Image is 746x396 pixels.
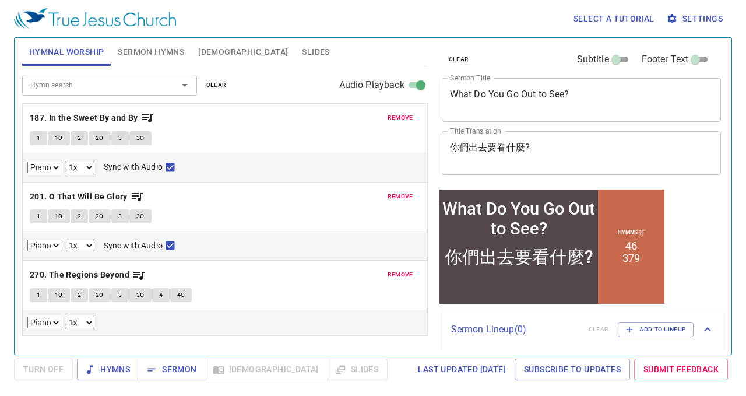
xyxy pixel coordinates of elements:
button: remove [381,268,420,282]
button: 270. The Regions Beyond [30,268,146,282]
span: Last updated [DATE] [418,362,506,377]
button: Sermon [139,359,206,380]
textarea: What Do You Go Out to See? [450,89,713,111]
a: Subscribe to Updates [515,359,630,380]
span: 3C [136,211,145,222]
span: 1 [37,133,40,143]
img: True Jesus Church [14,8,176,29]
span: Slides [302,45,329,59]
button: Settings [664,8,727,30]
span: 2 [78,133,81,143]
span: Hymnal Worship [29,45,104,59]
button: 2C [89,288,111,302]
span: 4C [177,290,185,300]
span: clear [206,80,227,90]
span: Sermon [148,362,196,377]
span: 2 [78,290,81,300]
span: 2C [96,133,104,143]
select: Playback Rate [66,317,94,328]
button: 201. O That Will Be Glory [30,190,144,204]
span: Hymns [86,362,130,377]
b: 201. O That Will Be Glory [30,190,128,204]
select: Playback Rate [66,162,94,173]
button: 2 [71,209,88,223]
span: Subscribe to Updates [524,362,621,377]
button: remove [381,190,420,204]
button: 2C [89,209,111,223]
button: Open [177,77,193,93]
select: Select Track [27,240,61,251]
span: Sync with Audio [104,240,163,252]
button: 1C [48,209,70,223]
span: 1 [37,290,40,300]
span: remove [388,269,413,280]
button: 4C [170,288,192,302]
span: 1 [37,211,40,222]
button: clear [442,52,476,66]
button: clear [199,78,234,92]
select: Select Track [27,317,61,328]
span: Settings [668,12,723,26]
button: Hymns [77,359,139,380]
span: Select a tutorial [573,12,654,26]
span: Audio Playback [339,78,404,92]
span: remove [388,113,413,123]
div: Sermon Lineup(0)clearAdd to Lineup [442,310,724,349]
span: Add to Lineup [625,324,686,335]
span: Sync with Audio [104,161,163,173]
button: 2C [89,131,111,145]
button: 1 [30,209,47,223]
span: 4 [159,290,163,300]
p: Sermon Lineup ( 0 ) [451,323,579,337]
button: 1 [30,288,47,302]
button: remove [381,111,420,125]
button: 3 [111,131,129,145]
span: 3 [118,211,122,222]
span: 2 [78,211,81,222]
textarea: 你們出去要看什麼? [450,142,713,164]
a: Last updated [DATE] [413,359,511,380]
button: 4 [152,288,170,302]
span: 1C [55,133,63,143]
button: 2 [71,288,88,302]
span: clear [449,54,469,65]
iframe: from-child [437,187,667,306]
span: 2C [96,211,104,222]
button: 3 [111,209,129,223]
button: 1C [48,288,70,302]
a: Submit Feedback [634,359,728,380]
b: 187. In the Sweet By and By [30,111,138,125]
span: 3C [136,290,145,300]
span: Submit Feedback [643,362,719,377]
span: Footer Text [642,52,689,66]
span: 3 [118,290,122,300]
span: 3C [136,133,145,143]
button: 3C [129,209,152,223]
b: 270. The Regions Beyond [30,268,129,282]
span: Sermon Hymns [118,45,184,59]
span: remove [388,191,413,202]
select: Playback Rate [66,240,94,251]
button: 2 [71,131,88,145]
button: 1 [30,131,47,145]
span: [DEMOGRAPHIC_DATA] [198,45,288,59]
button: 1C [48,131,70,145]
button: 3C [129,131,152,145]
button: 3 [111,288,129,302]
span: 3 [118,133,122,143]
button: 3C [129,288,152,302]
span: 1C [55,290,63,300]
button: Add to Lineup [618,322,694,337]
select: Select Track [27,162,61,173]
span: Subtitle [577,52,609,66]
button: Select a tutorial [569,8,659,30]
button: 187. In the Sweet By and By [30,111,154,125]
span: 1C [55,211,63,222]
span: 2C [96,290,104,300]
